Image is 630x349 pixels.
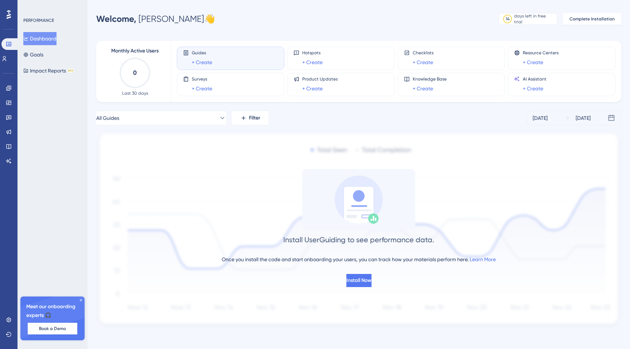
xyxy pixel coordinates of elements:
button: Complete Installation [563,13,621,25]
span: Hotspots [302,50,323,56]
span: All Guides [96,114,119,122]
div: 14 [506,16,510,22]
div: Once you install the code and start onboarding your users, you can track how your materials perfo... [222,255,496,264]
div: PERFORMANCE [23,17,54,23]
span: Book a Demo [39,326,66,332]
span: AI Assistant [523,76,547,82]
span: Checklists [413,50,433,56]
span: Product Updates [302,76,338,82]
span: Guides [192,50,212,56]
div: days left in free trial [514,13,555,25]
span: Welcome, [96,13,136,24]
a: + Create [523,84,543,93]
button: Install Now [346,274,372,287]
div: [DATE] [576,114,591,122]
a: + Create [302,58,323,67]
button: Filter [232,111,268,125]
span: Knowledge Base [413,76,447,82]
a: + Create [192,84,212,93]
a: + Create [523,58,543,67]
button: Book a Demo [28,323,77,334]
a: Learn More [470,256,496,262]
img: 1ec67ef948eb2d50f6bf237e9abc4f97.svg [96,131,621,328]
span: Resource Centers [523,50,559,56]
a: + Create [413,84,433,93]
button: Dashboard [23,32,57,45]
a: + Create [192,58,212,67]
a: + Create [302,84,323,93]
div: [DATE] [533,114,548,122]
a: + Create [413,58,433,67]
span: Monthly Active Users [111,47,159,55]
div: Install UserGuiding to see performance data. [283,235,434,245]
span: Install Now [346,276,372,285]
div: BETA [67,69,74,72]
button: All Guides [96,111,226,125]
span: Last 30 days [122,90,148,96]
span: Surveys [192,76,212,82]
span: Complete Installation [569,16,615,22]
button: Goals [23,48,43,61]
text: 0 [133,69,137,76]
button: Impact ReportsBETA [23,64,74,77]
div: [PERSON_NAME] 👋 [96,13,215,25]
span: Filter [249,114,260,122]
span: Meet our onboarding experts 🎧 [26,302,79,320]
